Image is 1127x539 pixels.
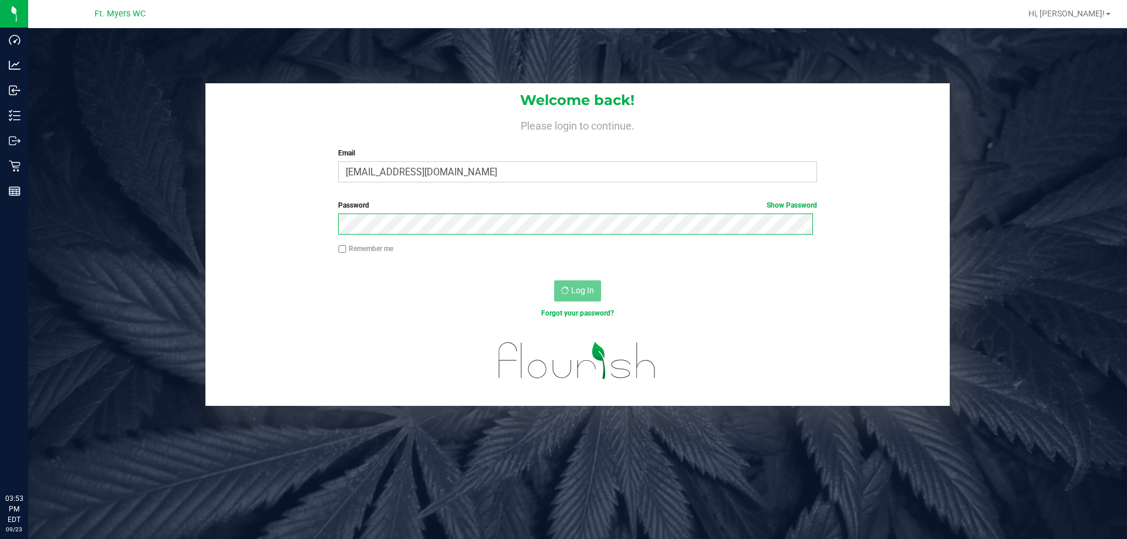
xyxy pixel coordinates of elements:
[338,245,346,253] input: Remember me
[338,201,369,209] span: Password
[9,84,21,96] inline-svg: Inbound
[9,110,21,121] inline-svg: Inventory
[767,201,817,209] a: Show Password
[5,493,23,525] p: 03:53 PM EDT
[9,160,21,172] inline-svg: Retail
[9,59,21,71] inline-svg: Analytics
[5,525,23,534] p: 09/23
[95,9,146,19] span: Ft. Myers WC
[338,148,816,158] label: Email
[205,93,950,108] h1: Welcome back!
[484,331,670,391] img: flourish_logo.svg
[205,117,950,131] h4: Please login to continue.
[338,243,393,254] label: Remember me
[571,286,594,295] span: Log In
[9,34,21,46] inline-svg: Dashboard
[9,185,21,197] inline-svg: Reports
[1028,9,1105,18] span: Hi, [PERSON_NAME]!
[554,280,601,301] button: Log In
[9,135,21,147] inline-svg: Outbound
[541,309,614,317] a: Forgot your password?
